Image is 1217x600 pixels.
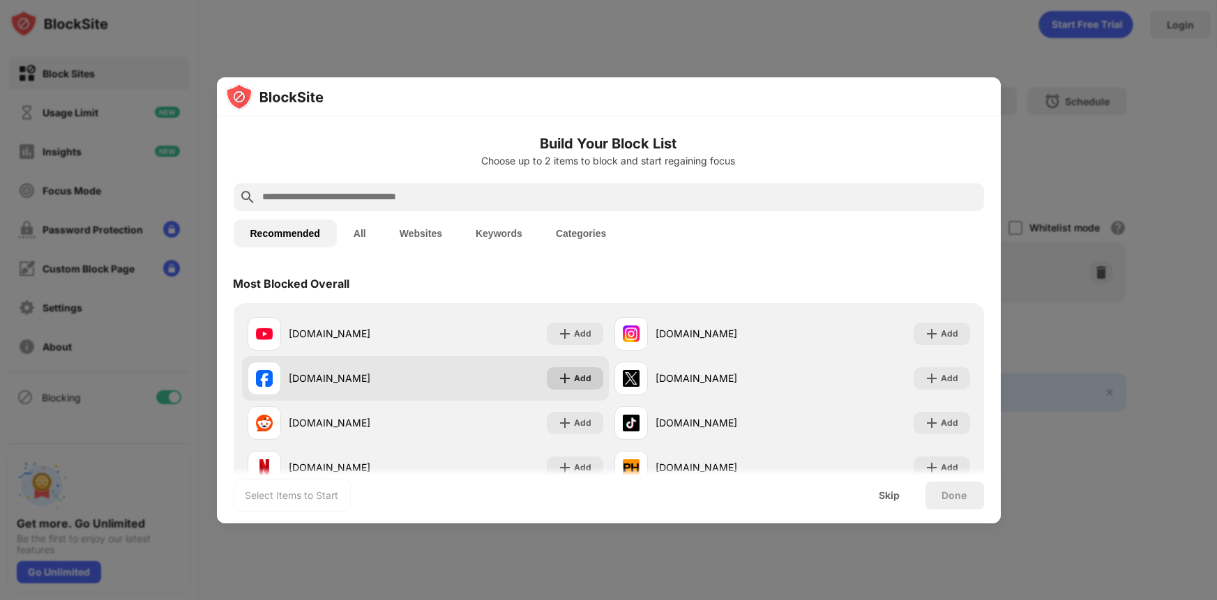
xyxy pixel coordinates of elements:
button: All [337,220,383,247]
div: Choose up to 2 items to block and start regaining focus [234,155,984,167]
div: [DOMAIN_NAME] [289,415,425,430]
img: favicons [256,459,273,476]
div: [DOMAIN_NAME] [289,460,425,475]
div: Add [942,327,959,341]
div: Skip [879,490,900,501]
div: Most Blocked Overall [234,277,350,291]
h6: Build Your Block List [234,133,984,154]
button: Keywords [459,220,539,247]
div: Add [942,461,959,475]
div: Select Items to Start [245,489,339,502]
img: favicons [623,415,640,431]
img: favicons [623,459,640,476]
img: favicons [256,415,273,431]
div: Add [575,461,592,475]
div: [DOMAIN_NAME] [289,371,425,385]
div: [DOMAIN_NAME] [656,460,792,475]
div: Done [942,490,967,501]
img: logo-blocksite.svg [225,83,324,111]
img: favicons [623,325,640,342]
div: Add [942,416,959,430]
div: [DOMAIN_NAME] [656,371,792,385]
div: Add [575,416,592,430]
img: favicons [256,325,273,342]
div: [DOMAIN_NAME] [656,415,792,430]
div: [DOMAIN_NAME] [289,326,425,341]
button: Recommended [234,220,337,247]
div: Add [575,327,592,341]
div: [DOMAIN_NAME] [656,326,792,341]
img: search.svg [239,189,256,206]
div: Add [575,371,592,385]
button: Categories [539,220,623,247]
img: favicons [256,370,273,387]
button: Websites [383,220,459,247]
div: Add [942,371,959,385]
img: favicons [623,370,640,387]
